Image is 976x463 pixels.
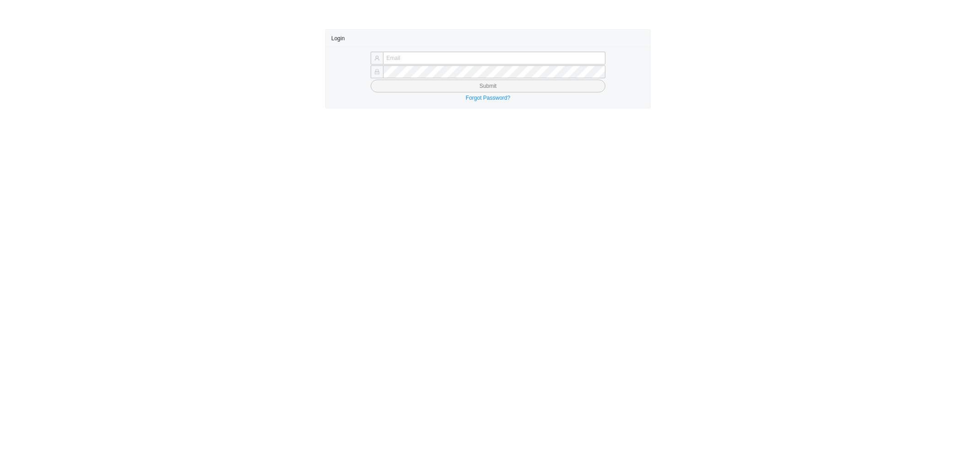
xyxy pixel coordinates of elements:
[374,55,380,61] span: user
[383,52,606,65] input: Email
[374,69,380,75] span: lock
[466,95,510,101] a: Forgot Password?
[371,80,606,92] button: Submit
[331,30,645,47] div: Login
